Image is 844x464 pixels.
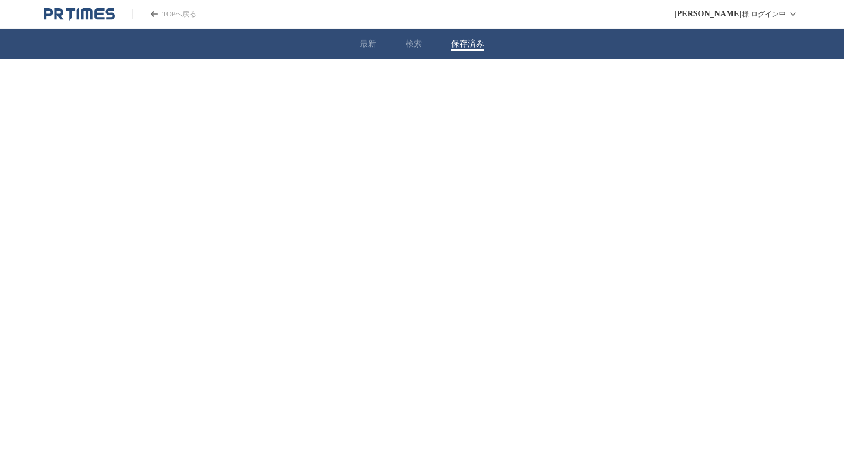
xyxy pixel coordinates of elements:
[406,39,422,49] button: 検索
[132,9,196,19] a: PR TIMESのトップページはこちら
[451,39,484,49] button: 保存済み
[44,7,115,21] a: PR TIMESのトップページはこちら
[674,9,742,19] span: [PERSON_NAME]
[360,39,376,49] button: 最新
